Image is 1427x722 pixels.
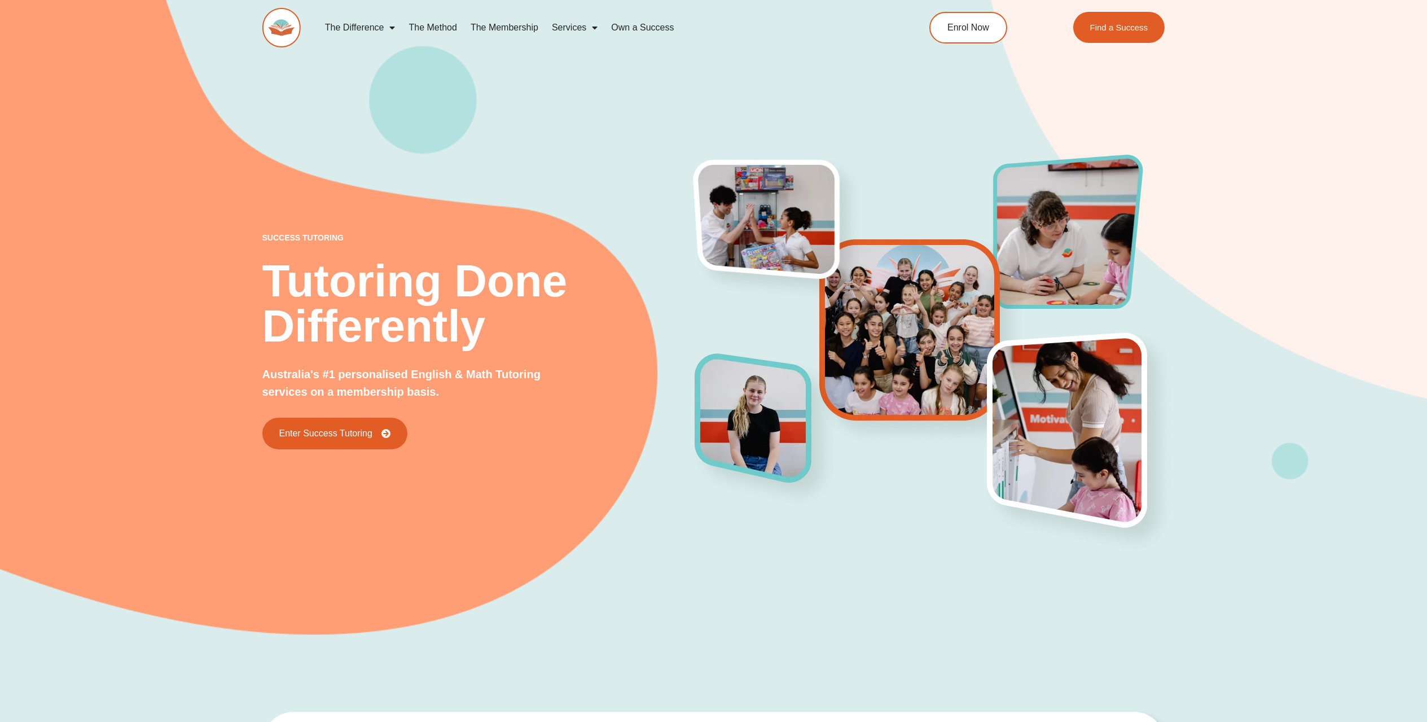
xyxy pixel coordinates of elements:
a: Enrol Now [929,12,1007,43]
a: The Difference [318,15,402,41]
nav: Menu [318,15,878,41]
a: The Membership [464,15,545,41]
a: Find a Success [1073,12,1165,43]
h2: Tutoring Done Differently [262,259,696,349]
a: Enter Success Tutoring [262,418,407,449]
a: Services [545,15,604,41]
span: Find a Success [1090,23,1148,32]
span: Enter Success Tutoring [279,429,372,438]
a: The Method [402,15,463,41]
p: Australia's #1 personalised English & Math Tutoring services on a membership basis. [262,366,579,401]
a: Own a Success [604,15,680,41]
span: Enrol Now [947,23,989,32]
p: success tutoring [262,234,696,242]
